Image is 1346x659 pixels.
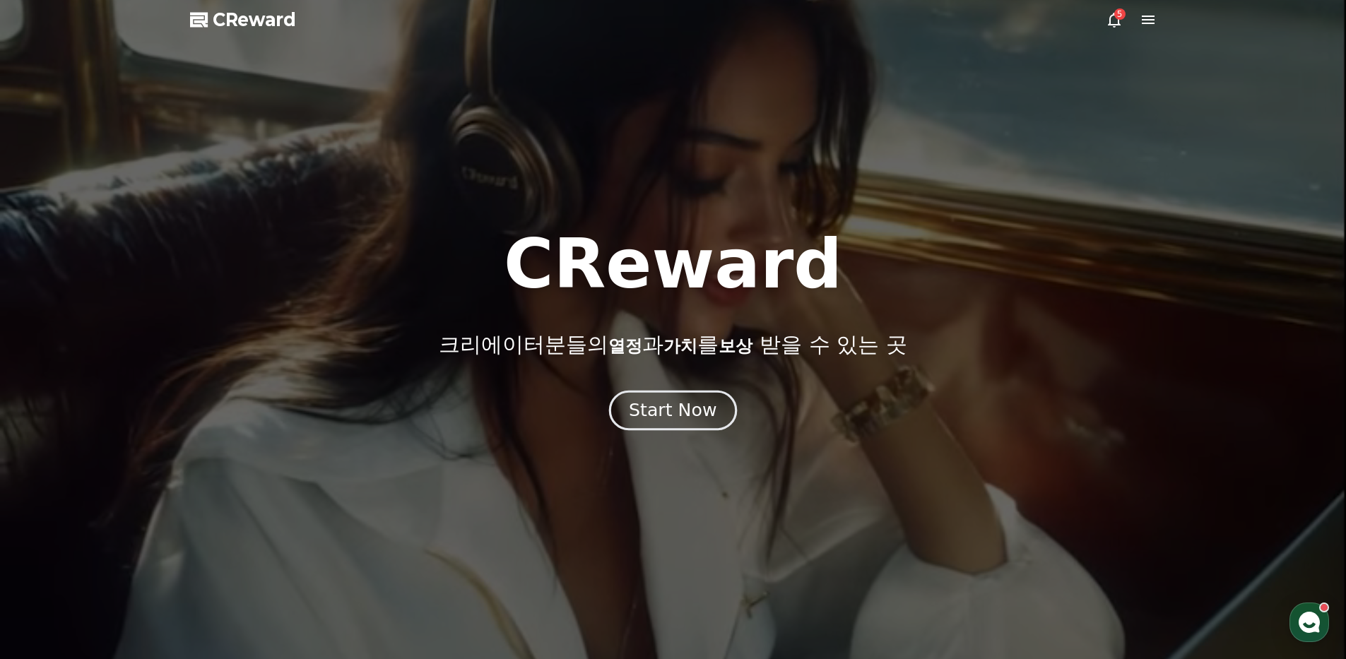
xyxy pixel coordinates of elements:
[129,470,146,481] span: 대화
[1114,8,1126,20] div: 5
[609,390,737,430] button: Start Now
[213,8,296,31] span: CReward
[608,336,642,356] span: 열정
[612,405,734,419] a: Start Now
[190,8,296,31] a: CReward
[4,448,93,483] a: 홈
[663,336,697,356] span: 가치
[719,336,752,356] span: 보상
[45,469,53,480] span: 홈
[504,230,842,298] h1: CReward
[629,398,716,422] div: Start Now
[218,469,235,480] span: 설정
[439,332,907,357] p: 크리에이터분들의 과 를 받을 수 있는 곳
[1106,11,1123,28] a: 5
[182,448,271,483] a: 설정
[93,448,182,483] a: 대화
